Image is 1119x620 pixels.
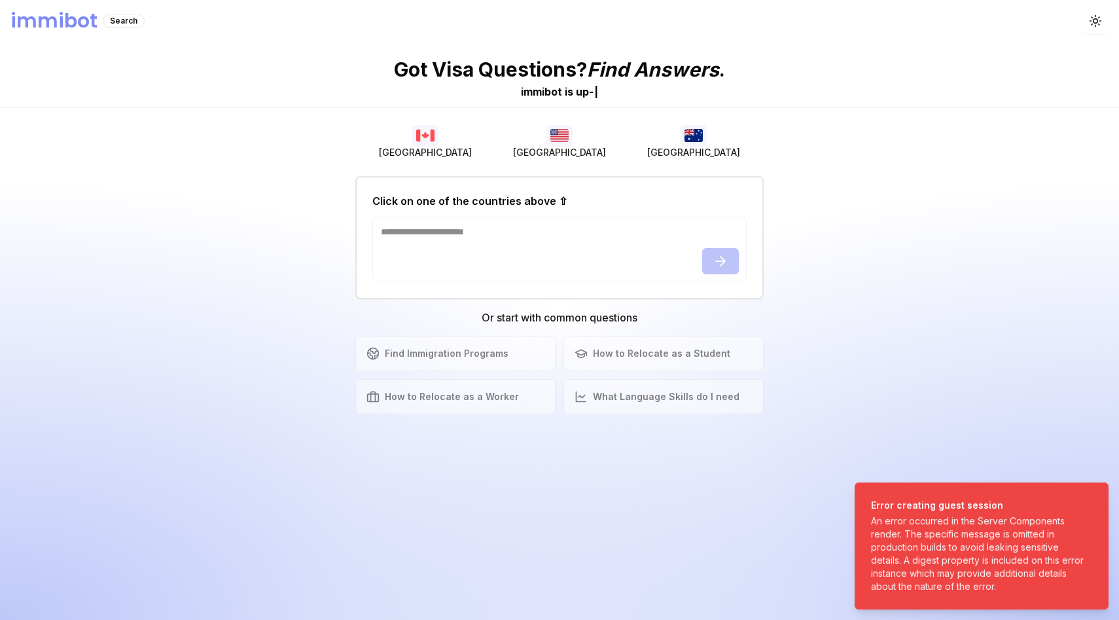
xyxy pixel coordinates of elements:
[10,9,98,33] h1: immibot
[412,125,438,146] img: Canada flag
[394,58,725,81] p: Got Visa Questions? .
[379,146,472,159] span: [GEOGRAPHIC_DATA]
[681,125,707,146] img: Australia flag
[521,84,573,100] div: immibot is
[355,310,764,325] h3: Or start with common questions
[576,85,594,98] span: u p -
[103,14,145,28] div: Search
[513,146,606,159] span: [GEOGRAPHIC_DATA]
[587,58,719,81] span: Find Answers
[871,499,1087,512] div: Error creating guest session
[647,146,740,159] span: [GEOGRAPHIC_DATA]
[871,515,1087,593] div: An error occurred in the Server Components render. The specific message is omitted in production ...
[372,193,567,209] h2: Click on one of the countries above ⇧
[546,125,573,146] img: USA flag
[594,85,598,98] span: |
